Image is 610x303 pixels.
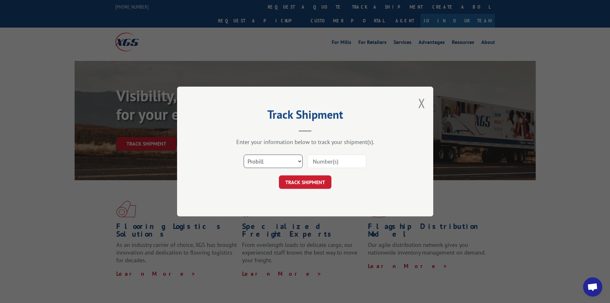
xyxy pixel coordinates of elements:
[209,138,401,146] div: Enter your information below to track your shipment(s).
[279,175,331,189] button: TRACK SHIPMENT
[583,277,602,297] div: Open chat
[418,95,425,112] button: Close modal
[307,155,366,168] input: Number(s)
[209,110,401,122] h2: Track Shipment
